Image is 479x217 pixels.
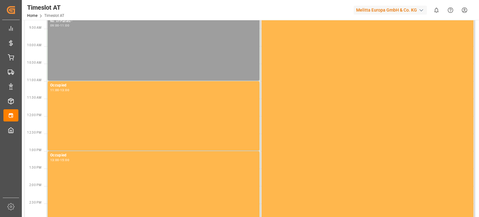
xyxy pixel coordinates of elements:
div: - [59,159,60,161]
div: Timeslot AT [27,3,64,12]
div: Occupied [50,152,257,159]
button: Help Center [443,3,457,17]
div: No. of Pallets - [50,19,257,24]
span: 12:00 PM [27,113,41,117]
span: 11:30 AM [27,96,41,99]
span: 11:00 AM [27,78,41,82]
span: 2:00 PM [29,183,41,187]
div: 13:00 [50,159,59,161]
button: show 0 new notifications [429,3,443,17]
span: 10:00 AM [27,43,41,47]
span: 1:30 PM [29,166,41,169]
div: - [59,89,60,91]
div: 09:00 [50,24,59,27]
div: - [59,24,60,27]
div: 13:00 [60,89,69,91]
span: 9:30 AM [29,26,41,29]
div: 15:00 [60,159,69,161]
button: Melitta Europa GmbH & Co. KG [354,4,429,16]
span: 10:30 AM [27,61,41,64]
div: 11:00 [60,24,69,27]
span: 2:30 PM [29,201,41,204]
div: 11:00 [50,89,59,91]
span: 12:30 PM [27,131,41,134]
span: 1:00 PM [29,148,41,152]
div: Occupied [50,82,257,89]
a: Home [27,13,37,18]
div: Melitta Europa GmbH & Co. KG [354,6,427,15]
